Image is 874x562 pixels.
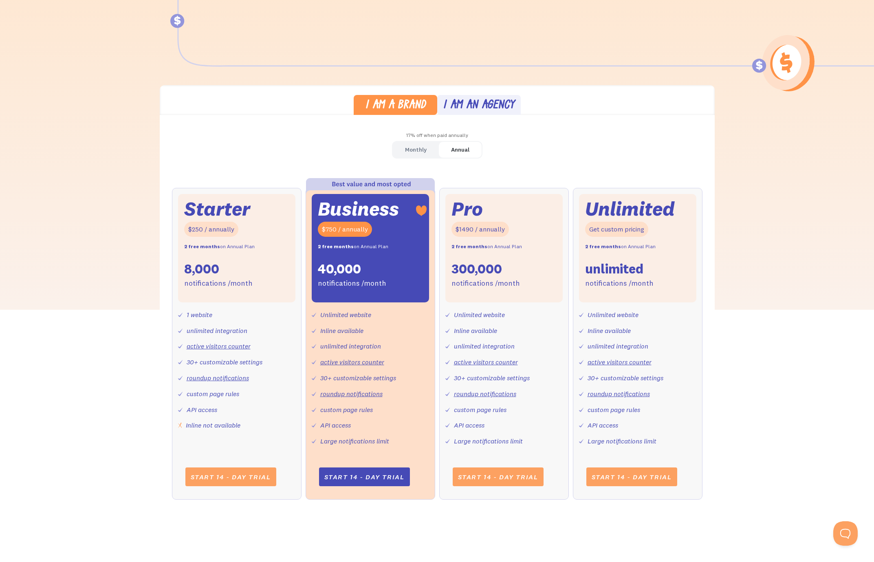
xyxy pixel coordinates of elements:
[588,419,618,431] div: API access
[320,372,396,384] div: 30+ customizable settings
[451,260,502,278] div: 300,000
[588,325,631,337] div: Inline available
[588,435,656,447] div: Large notifications limit
[451,222,509,237] div: $1490 / annually
[320,404,373,416] div: custom page rules
[454,404,506,416] div: custom page rules
[588,404,640,416] div: custom page rules
[365,100,426,112] div: I am a brand
[187,388,239,400] div: custom page rules
[187,342,251,350] a: active visitors counter
[451,200,483,218] div: Pro
[318,200,399,218] div: Business
[454,325,497,337] div: Inline available
[318,243,354,249] strong: 2 free months
[588,309,638,321] div: Unlimited website
[187,374,249,382] a: roundup notifications
[187,309,212,321] div: 1 website
[320,390,383,398] a: roundup notifications
[318,260,361,278] div: 40,000
[320,435,389,447] div: Large notifications limit
[184,260,219,278] div: 8,000
[585,278,654,289] div: notifications /month
[184,200,250,218] div: Starter
[184,278,253,289] div: notifications /month
[588,390,650,398] a: roundup notifications
[585,222,648,237] div: Get custom pricing
[454,309,505,321] div: Unlimited website
[405,144,427,156] div: Monthly
[187,325,247,337] div: unlimited integration
[320,419,351,431] div: API access
[585,200,675,218] div: Unlimited
[320,325,363,337] div: Inline available
[451,278,520,289] div: notifications /month
[585,260,643,278] div: unlimited
[160,130,715,141] div: 17% off when paid annually
[318,241,388,253] div: on Annual Plan
[585,241,656,253] div: on Annual Plan
[454,435,523,447] div: Large notifications limit
[454,419,484,431] div: API access
[451,243,487,249] strong: 2 free months
[186,419,240,431] div: Inline not available
[318,278,386,289] div: notifications /month
[185,467,276,486] a: Start 14 - day trial
[443,100,515,112] div: I am an agency
[588,372,663,384] div: 30+ customizable settings
[320,309,371,321] div: Unlimited website
[585,243,621,249] strong: 2 free months
[588,358,652,366] a: active visitors counter
[454,372,530,384] div: 30+ customizable settings
[451,144,469,156] div: Annual
[318,222,372,237] div: $750 / annually
[319,467,410,486] a: Start 14 - day trial
[187,356,262,368] div: 30+ customizable settings
[586,467,677,486] a: Start 14 - day trial
[184,241,255,253] div: on Annual Plan
[320,358,384,366] a: active visitors counter
[187,404,217,416] div: API access
[588,340,648,352] div: unlimited integration
[451,241,522,253] div: on Annual Plan
[453,467,544,486] a: Start 14 - day trial
[833,521,858,546] iframe: Toggle Customer Support
[320,340,381,352] div: unlimited integration
[454,340,515,352] div: unlimited integration
[454,390,516,398] a: roundup notifications
[454,358,518,366] a: active visitors counter
[184,243,220,249] strong: 2 free months
[184,222,238,237] div: $250 / annually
